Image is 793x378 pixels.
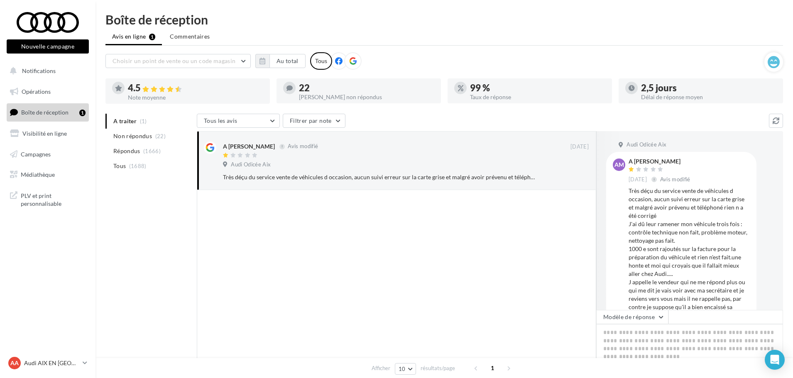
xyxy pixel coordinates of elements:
[22,67,56,74] span: Notifications
[5,187,91,211] a: PLV et print personnalisable
[627,141,666,149] span: Audi Odicée Aix
[395,363,416,375] button: 10
[197,114,280,128] button: Tous les avis
[421,364,455,372] span: résultats/page
[299,94,434,100] div: [PERSON_NAME] non répondus
[7,39,89,54] button: Nouvelle campagne
[269,54,306,68] button: Au total
[283,114,345,128] button: Filtrer par note
[629,176,647,183] span: [DATE]
[660,176,690,183] span: Avis modifié
[255,54,306,68] button: Au total
[113,162,126,170] span: Tous
[570,143,589,151] span: [DATE]
[21,171,55,178] span: Médiathèque
[21,190,86,208] span: PLV et print personnalisable
[24,359,79,367] p: Audi AIX EN [GEOGRAPHIC_DATA]
[113,132,152,140] span: Non répondus
[105,13,783,26] div: Boîte de réception
[470,83,605,93] div: 99 %
[641,83,776,93] div: 2,5 jours
[204,117,237,124] span: Tous les avis
[486,361,499,375] span: 1
[22,88,51,95] span: Opérations
[128,95,263,100] div: Note moyenne
[629,187,750,344] div: Très déçu du service vente de véhicules d occasion, aucun suivi erreur sur la carte grise et malg...
[5,146,91,163] a: Campagnes
[299,83,434,93] div: 22
[399,366,406,372] span: 10
[765,350,785,370] div: Open Intercom Messenger
[470,94,605,100] div: Taux de réponse
[155,133,166,139] span: (22)
[79,110,86,116] div: 1
[641,94,776,100] div: Délai de réponse moyen
[5,83,91,100] a: Opérations
[113,147,140,155] span: Répondus
[21,150,51,157] span: Campagnes
[22,130,67,137] span: Visibilité en ligne
[143,148,161,154] span: (1666)
[310,52,332,70] div: Tous
[372,364,390,372] span: Afficher
[5,125,91,142] a: Visibilité en ligne
[170,32,210,41] span: Commentaires
[614,161,624,169] span: AM
[21,109,69,116] span: Boîte de réception
[231,161,271,168] span: Audi Odicée Aix
[113,57,235,64] span: Choisir un point de vente ou un code magasin
[105,54,251,68] button: Choisir un point de vente ou un code magasin
[223,142,275,151] div: A [PERSON_NAME]
[5,103,91,121] a: Boîte de réception1
[129,163,147,169] span: (1688)
[223,173,535,181] div: Très déçu du service vente de véhicules d occasion, aucun suivi erreur sur la carte grise et malg...
[7,355,89,371] a: AA Audi AIX EN [GEOGRAPHIC_DATA]
[10,359,19,367] span: AA
[128,83,263,93] div: 4.5
[5,166,91,183] a: Médiathèque
[629,159,692,164] div: A [PERSON_NAME]
[288,143,318,150] span: Avis modifié
[596,310,668,324] button: Modèle de réponse
[5,62,87,80] button: Notifications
